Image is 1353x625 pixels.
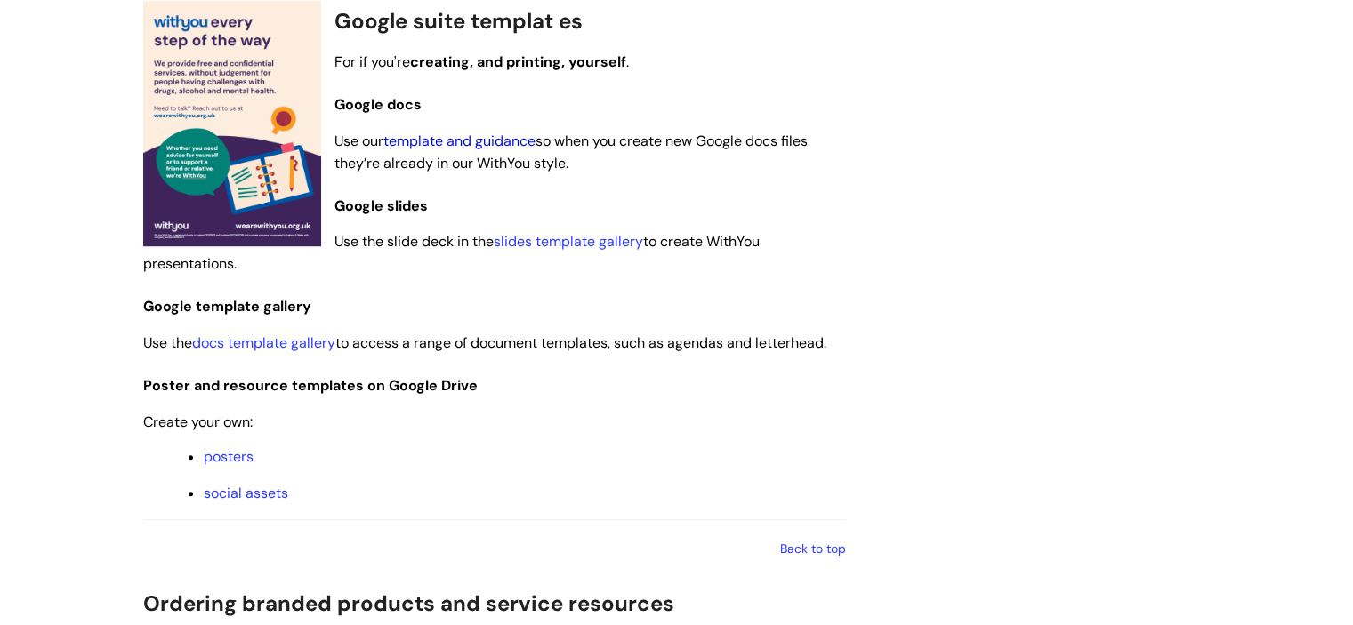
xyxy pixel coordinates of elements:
[143,297,311,316] span: Google template gallery
[334,132,808,172] span: Use our so when you create new Google docs files they’re already in our WithYou style.
[143,1,321,246] img: A sample editable poster template
[383,132,536,150] a: template and guidance
[410,52,626,71] strong: creating, and printing, yourself
[204,447,254,466] a: posters
[143,232,760,273] span: Use the slide deck in the to create WithYou presentations.
[143,333,826,352] span: Use the to access a range of document templates, such as agendas and letterhead.
[143,413,253,431] span: Create your own:
[192,333,335,352] a: docs template gallery
[494,232,643,251] a: slides template gallery
[334,196,428,215] span: Google slides
[334,95,422,114] span: Google docs
[334,7,583,35] span: Google suite templat es
[143,589,674,617] span: Ordering branded products and service resources
[143,376,478,395] span: Poster and resource templates on Google Drive
[780,541,846,557] a: Back to top
[204,484,288,502] a: social assets
[334,52,629,71] span: For if you're .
